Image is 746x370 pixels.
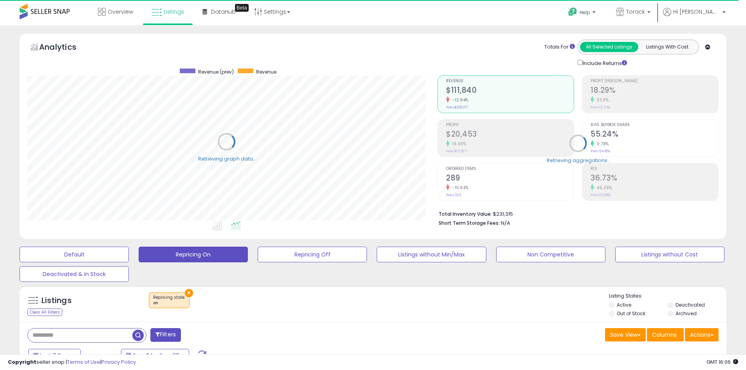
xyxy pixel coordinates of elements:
button: Repricing Off [258,247,367,262]
a: Hi [PERSON_NAME] [663,8,726,25]
div: Tooltip anchor [235,4,249,12]
button: All Selected Listings [580,42,638,52]
label: Deactivated [676,301,705,308]
button: × [185,289,193,297]
div: Clear All Filters [27,309,62,316]
button: Non Competitive [496,247,605,262]
span: DataHub [211,8,236,16]
div: Retrieving graph data.. [198,155,255,162]
button: Deactivated & In Stock [20,266,129,282]
div: on [153,300,185,306]
strong: Copyright [8,358,36,366]
div: Retrieving aggregations.. [547,157,610,164]
button: Columns [647,328,684,341]
h5: Analytics [39,42,92,54]
button: Listings With Cost [638,42,696,52]
button: Actions [685,328,719,341]
button: Filters [150,328,181,342]
label: Active [617,301,631,308]
span: Listings [164,8,184,16]
span: 2025-10-8 16:06 GMT [706,358,738,366]
button: Listings without Min/Max [377,247,486,262]
i: Get Help [568,7,578,17]
label: Out of Stock [617,310,645,317]
a: Help [562,1,603,25]
p: Listing States: [609,292,726,300]
button: Listings without Cost [615,247,724,262]
button: Save View [605,328,646,341]
span: Repricing state : [153,294,185,306]
span: Hi [PERSON_NAME] [673,8,720,16]
h5: Listings [42,295,72,306]
span: Columns [652,331,677,339]
div: Totals For [544,43,575,51]
label: Archived [676,310,697,317]
a: Privacy Policy [101,358,136,366]
button: Default [20,247,129,262]
span: Help [580,9,590,16]
a: Terms of Use [67,358,100,366]
button: Repricing On [139,247,248,262]
span: Overview [108,8,133,16]
div: seller snap | | [8,359,136,366]
div: Include Returns [572,58,636,67]
span: Torack [626,8,645,16]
